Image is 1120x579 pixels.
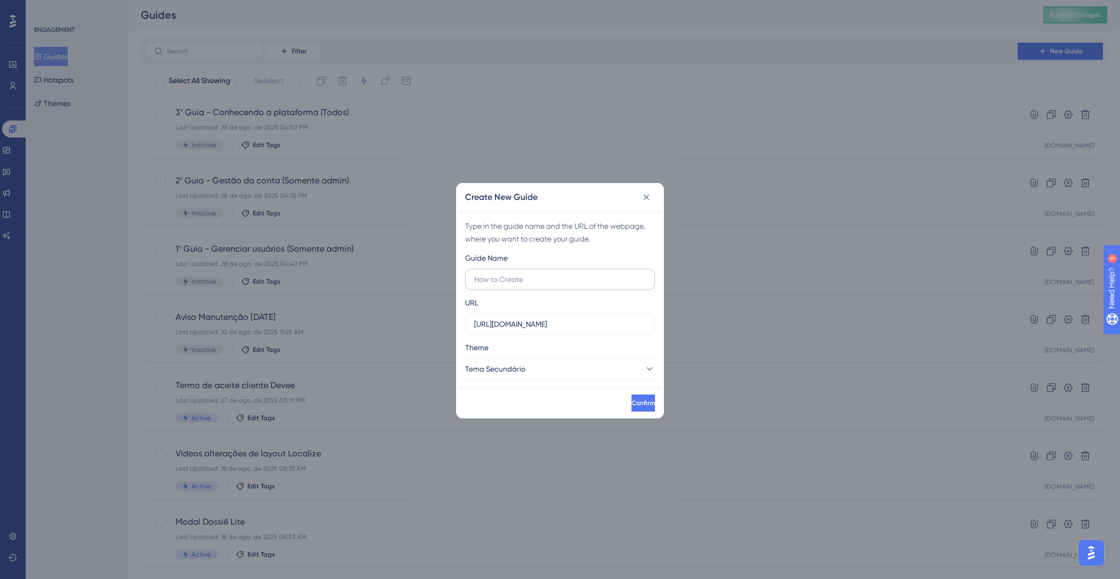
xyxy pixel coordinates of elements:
[474,318,646,330] input: https://www.example.com
[25,3,67,15] span: Need Help?
[74,5,77,14] div: 3
[465,296,478,309] div: URL
[465,252,508,264] div: Guide Name
[465,220,655,245] div: Type in the guide name and the URL of the webpage, where you want to create your guide.
[474,274,646,285] input: How to Create
[465,363,525,375] span: Tema Secundário
[1075,537,1107,569] iframe: UserGuiding AI Assistant Launcher
[465,191,538,204] h2: Create New Guide
[465,341,489,354] span: Theme
[631,399,655,407] span: Confirm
